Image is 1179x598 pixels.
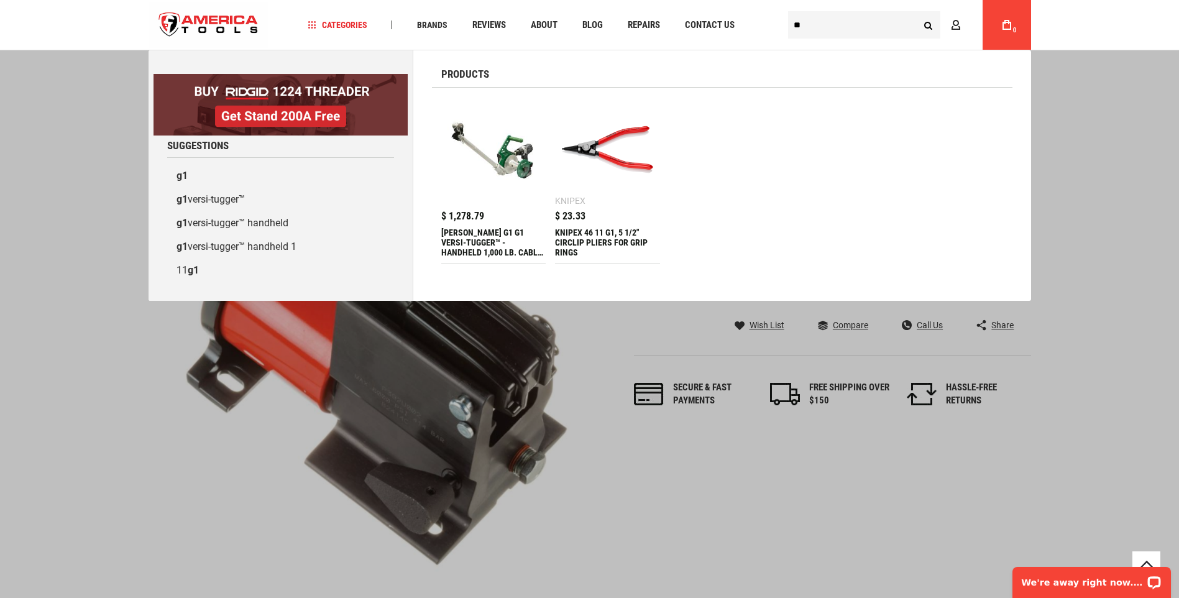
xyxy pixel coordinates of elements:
[555,196,585,205] div: Knipex
[177,217,188,229] b: g1
[628,21,660,30] span: Repairs
[154,74,408,83] a: BOGO: Buy RIDGID® 1224 Threader, Get Stand 200A Free!
[188,264,199,276] b: g1
[417,21,447,29] span: Brands
[555,211,585,221] span: $ 23.33
[917,13,940,37] button: Search
[167,235,394,259] a: g1versi-tugger™ handheld 1
[308,21,367,29] span: Categories
[149,2,269,48] img: America Tools
[154,74,408,136] img: BOGO: Buy RIDGID® 1224 Threader, Get Stand 200A Free!
[472,21,506,30] span: Reviews
[167,211,394,235] a: g1versi-tugger™ handheld
[555,228,660,257] div: KNIPEX 46 11 G1, 5 1/2
[685,21,735,30] span: Contact Us
[447,103,540,196] img: GREENLEE G1 G1 VERSI-TUGGER™ - HANDHELD 1,000 LB. CABLE PULLER
[167,259,394,282] a: 11g1
[467,17,512,34] a: Reviews
[167,188,394,211] a: g1versi-tugger™
[1004,559,1179,598] iframe: LiveChat chat widget
[577,17,608,34] a: Blog
[555,97,660,264] a: KNIPEX 46 11 G1, 5 1/2 Knipex $ 23.33 KNIPEX 46 11 G1, 5 1/2" CIRCLIP PLIERS FOR GRIP RINGS
[525,17,563,34] a: About
[167,164,394,188] a: g1
[167,140,229,151] span: Suggestions
[441,228,546,257] div: GREENLEE G1 G1 VERSI-TUGGER™ - HANDHELD 1,000 LB. CABLE PULLER
[441,211,484,221] span: $ 1,278.79
[177,193,188,205] b: g1
[622,17,666,34] a: Repairs
[582,21,603,30] span: Blog
[177,170,188,182] b: g1
[1013,27,1017,34] span: 0
[561,103,654,196] img: KNIPEX 46 11 G1, 5 1/2
[177,241,188,252] b: g1
[531,21,557,30] span: About
[679,17,740,34] a: Contact Us
[441,69,489,80] span: Products
[302,17,373,34] a: Categories
[441,97,546,264] a: GREENLEE G1 G1 VERSI-TUGGER™ - HANDHELD 1,000 LB. CABLE PULLER $ 1,278.79 [PERSON_NAME] G1 G1 VER...
[411,17,453,34] a: Brands
[149,2,269,48] a: store logo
